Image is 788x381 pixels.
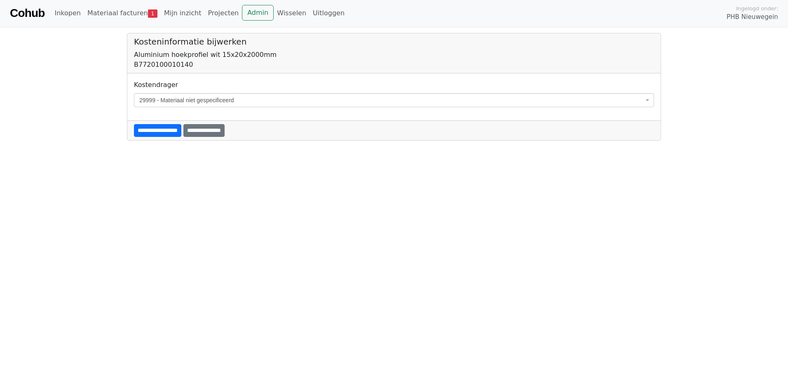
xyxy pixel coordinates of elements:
span: Ingelogd onder: [736,5,778,12]
span: 1 [148,9,157,18]
h5: Kosteninformatie bijwerken [134,37,654,47]
a: Materiaal facturen1 [84,5,161,21]
label: Kostendrager [134,80,178,90]
span: 29999 - Materiaal niet gespecificeerd [139,96,644,104]
a: Cohub [10,3,45,23]
span: PHB Nieuwegein [727,12,778,22]
a: Admin [242,5,274,21]
a: Mijn inzicht [161,5,205,21]
div: Aluminium hoekprofiel wit 15x20x2000mm [134,50,654,60]
a: Wisselen [274,5,310,21]
span: 29999 - Materiaal niet gespecificeerd [134,93,654,107]
a: Projecten [204,5,242,21]
a: Uitloggen [310,5,348,21]
a: Inkopen [51,5,84,21]
div: B7720100010140 [134,60,654,70]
